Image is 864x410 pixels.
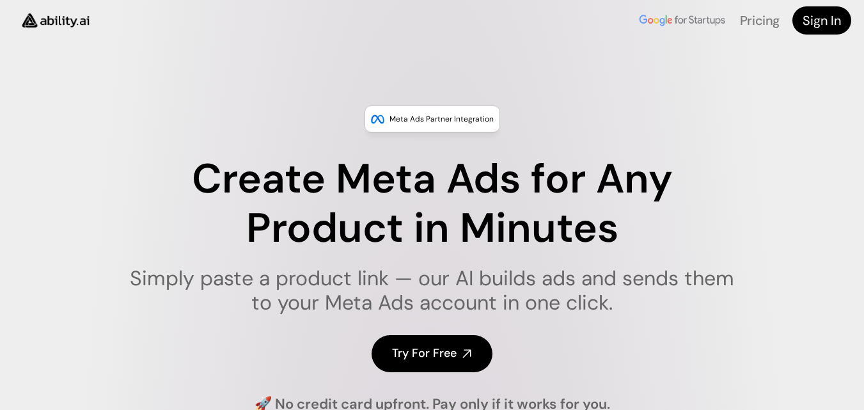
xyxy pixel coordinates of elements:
h1: Simply paste a product link — our AI builds ads and sends them to your Meta Ads account in one cl... [122,266,742,315]
a: Pricing [740,12,780,29]
a: Try For Free [372,335,492,372]
a: Sign In [792,6,851,35]
p: Meta Ads Partner Integration [389,113,494,125]
h1: Create Meta Ads for Any Product in Minutes [122,155,742,253]
h4: Sign In [803,12,841,29]
h4: Try For Free [392,345,457,361]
